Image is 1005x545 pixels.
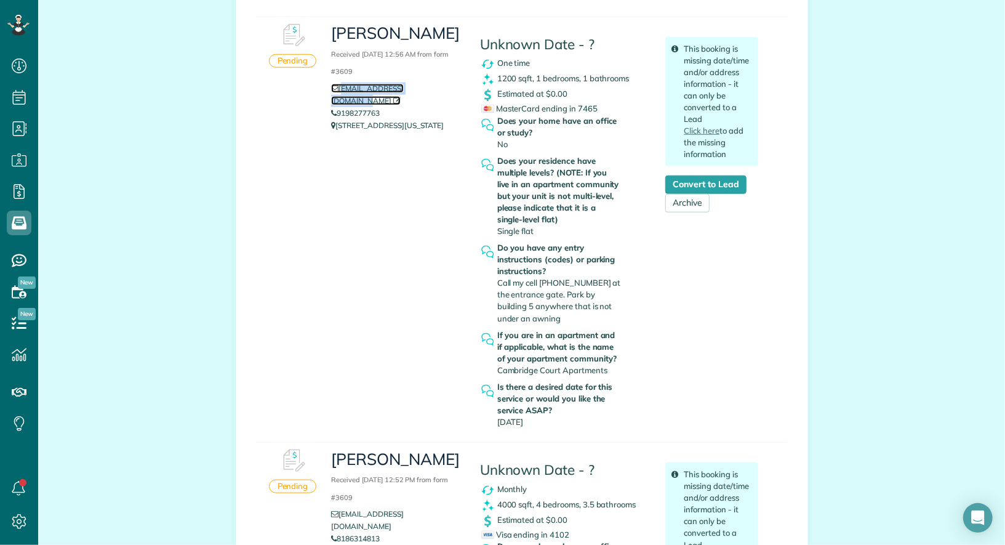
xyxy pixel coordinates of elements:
img: question_symbol_icon-fa7b350da2b2fea416cef77984ae4cf4944ea5ab9e3d5925827a5d6b7129d3f6.png [480,118,495,133]
h3: [PERSON_NAME] [331,25,461,78]
div: Pending [269,54,317,68]
span: New [18,308,36,320]
span: 4000 sqft, 4 bedrooms, 3.5 bathrooms [497,500,636,510]
span: Call my cell [PHONE_NUMBER] at the entrance gate. Park by building 5 anywhere that is not under a... [497,278,621,323]
strong: If you are in an apartment and if applicable, what is the name of your apartment community? [497,329,622,365]
span: One time [497,59,531,68]
a: Click here [684,126,719,135]
strong: Does your home have an office or study? [497,115,622,139]
a: 9198277763 [331,108,380,118]
strong: Does your residence have multiple levels? (NOTE: If you live in an apartment community but your u... [497,155,622,225]
span: Estimated at $0.00 [497,515,567,525]
span: New [18,277,36,289]
span: Single flat [497,226,534,236]
img: question_symbol_icon-fa7b350da2b2fea416cef77984ae4cf4944ea5ab9e3d5925827a5d6b7129d3f6.png [480,158,495,173]
div: This booking is missing date/time and/or address information - it can only be converted to a Lead... [665,37,758,167]
a: [EMAIL_ADDRESS][DOMAIN_NAME] [331,84,403,105]
div: Open Intercom Messenger [963,503,993,533]
img: question_symbol_icon-fa7b350da2b2fea416cef77984ae4cf4944ea5ab9e3d5925827a5d6b7129d3f6.png [480,332,495,347]
small: Received [DATE] 12:52 PM from form #3609 [331,475,448,502]
img: dollar_symbol_icon-bd8a6898b2649ec353a9eba708ae97d8d7348bddd7d2aed9b7e4bf5abd9f4af5.png [480,514,495,529]
img: Booking #610900 [274,443,311,480]
span: [DATE] [497,417,524,427]
p: [STREET_ADDRESS][US_STATE] [331,119,461,132]
img: question_symbol_icon-fa7b350da2b2fea416cef77984ae4cf4944ea5ab9e3d5925827a5d6b7129d3f6.png [480,244,495,260]
img: Booking #611071 [274,17,311,54]
img: clean_symbol_icon-dd072f8366c07ea3eb8378bb991ecd12595f4b76d916a6f83395f9468ae6ecae.png [480,72,495,87]
div: Pending [269,480,317,493]
h4: Unknown Date - ? [480,462,647,478]
span: Visa ending in 4102 [481,530,569,539]
img: question_symbol_icon-fa7b350da2b2fea416cef77984ae4cf4944ea5ab9e3d5925827a5d6b7129d3f6.png [480,384,495,399]
img: dollar_symbol_icon-bd8a6898b2649ec353a9eba708ae97d8d7348bddd7d2aed9b7e4bf5abd9f4af5.png [480,87,495,103]
a: Archive [665,194,710,212]
strong: Is there a desired date for this service or would you like the service ASAP? [497,381,622,416]
strong: Do you have any entry instructions (codes) or parking instructions? [497,242,622,277]
a: [EMAIL_ADDRESS][DOMAIN_NAME] [331,509,403,531]
img: recurrence_symbol_icon-7cc721a9f4fb8f7b0289d3d97f09a2e367b638918f1a67e51b1e7d8abe5fb8d8.png [480,483,495,498]
img: recurrence_symbol_icon-7cc721a9f4fb8f7b0289d3d97f09a2e367b638918f1a67e51b1e7d8abe5fb8d8.png [480,57,495,72]
span: Estimated at $0.00 [497,89,567,99]
a: Convert to Lead [665,176,746,194]
img: clean_symbol_icon-dd072f8366c07ea3eb8378bb991ecd12595f4b76d916a6f83395f9468ae6ecae.png [480,498,495,514]
span: No [497,139,508,149]
h3: [PERSON_NAME] [331,451,461,504]
h4: Unknown Date - ? [480,37,647,52]
small: Received [DATE] 12:56 AM from form #3609 [331,50,449,76]
span: Cambridge Court Apartments [497,365,607,375]
span: MasterCard ending in 7465 [481,103,598,113]
span: Monthly [497,485,527,495]
a: 8186314813 [331,534,380,543]
span: 1200 sqft, 1 bedrooms, 1 bathrooms [497,74,630,84]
